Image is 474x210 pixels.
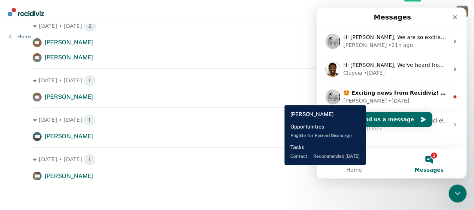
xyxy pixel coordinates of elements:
div: M M [456,6,468,18]
div: [DATE] • [DATE] 1 [33,74,441,86]
span: Home [30,160,45,165]
span: 2 [84,20,96,32]
div: [PERSON_NAME] [27,89,70,97]
span: [PERSON_NAME] [45,133,93,140]
img: Profile image for Claycia [9,110,24,125]
div: Claycia [27,117,46,125]
img: Profile image for Claycia [9,137,24,153]
div: [DATE] • [DATE] 2 [33,20,441,32]
span: 1 [84,114,96,126]
button: Profile dropdown button [456,6,468,18]
span: [PERSON_NAME] [45,93,93,100]
img: Recidiviz [8,8,44,16]
span: 1 [84,153,96,165]
span: Messages [98,160,127,165]
span: [PERSON_NAME] [45,39,93,46]
a: Home [9,33,31,40]
span: [PERSON_NAME] [45,172,93,179]
div: • [DATE] [72,89,93,97]
iframe: Intercom live chat [449,184,467,202]
span: [PERSON_NAME] [45,54,93,61]
button: Send us a message [34,104,115,119]
iframe: Intercom live chat [317,8,467,178]
button: Messages [75,141,150,171]
div: [DATE] • [DATE] 1 [33,114,441,126]
div: • [DATE] [47,117,68,125]
span: 1 [84,74,96,86]
div: [DATE] • [DATE] 1 [33,153,441,165]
